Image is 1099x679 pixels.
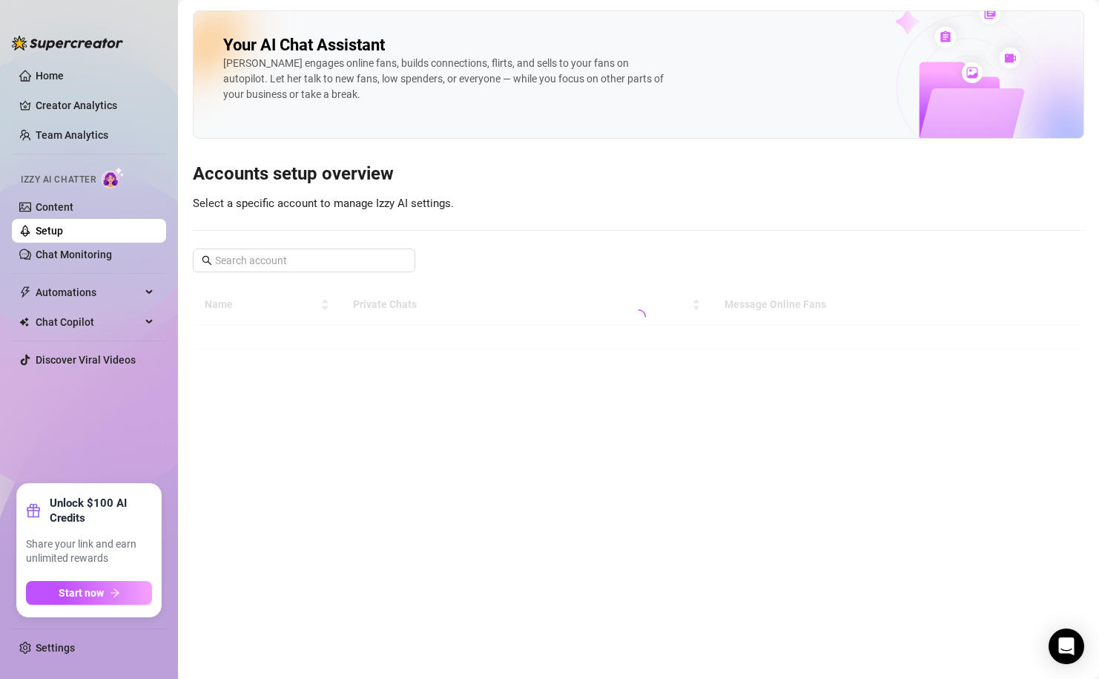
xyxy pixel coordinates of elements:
h2: Your AI Chat Assistant [223,35,385,56]
div: [PERSON_NAME] engages online fans, builds connections, flirts, and sells to your fans on autopilo... [223,56,668,102]
span: loading [631,309,646,324]
span: gift [26,503,41,518]
a: Settings [36,642,75,654]
span: Izzy AI Chatter [21,173,96,187]
span: arrow-right [110,588,120,598]
span: Start now [59,587,104,599]
h3: Accounts setup overview [193,163,1084,186]
span: Select a specific account to manage Izzy AI settings. [193,197,454,210]
a: Creator Analytics [36,94,154,117]
a: Home [36,70,64,82]
span: Share your link and earn unlimited rewards [26,537,152,566]
img: Chat Copilot [19,317,29,327]
a: Team Analytics [36,129,108,141]
span: Chat Copilot [36,310,141,334]
button: Start nowarrow-right [26,581,152,605]
a: Chat Monitoring [36,249,112,260]
a: Discover Viral Videos [36,354,136,366]
span: Automations [36,281,141,304]
img: AI Chatter [102,167,125,188]
a: Setup [36,225,63,237]
img: logo-BBDzfeDw.svg [12,36,123,50]
a: Content [36,201,73,213]
div: Open Intercom Messenger [1049,629,1084,664]
span: search [202,255,212,266]
strong: Unlock $100 AI Credits [50,496,152,525]
input: Search account [215,252,395,269]
span: thunderbolt [19,286,31,298]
